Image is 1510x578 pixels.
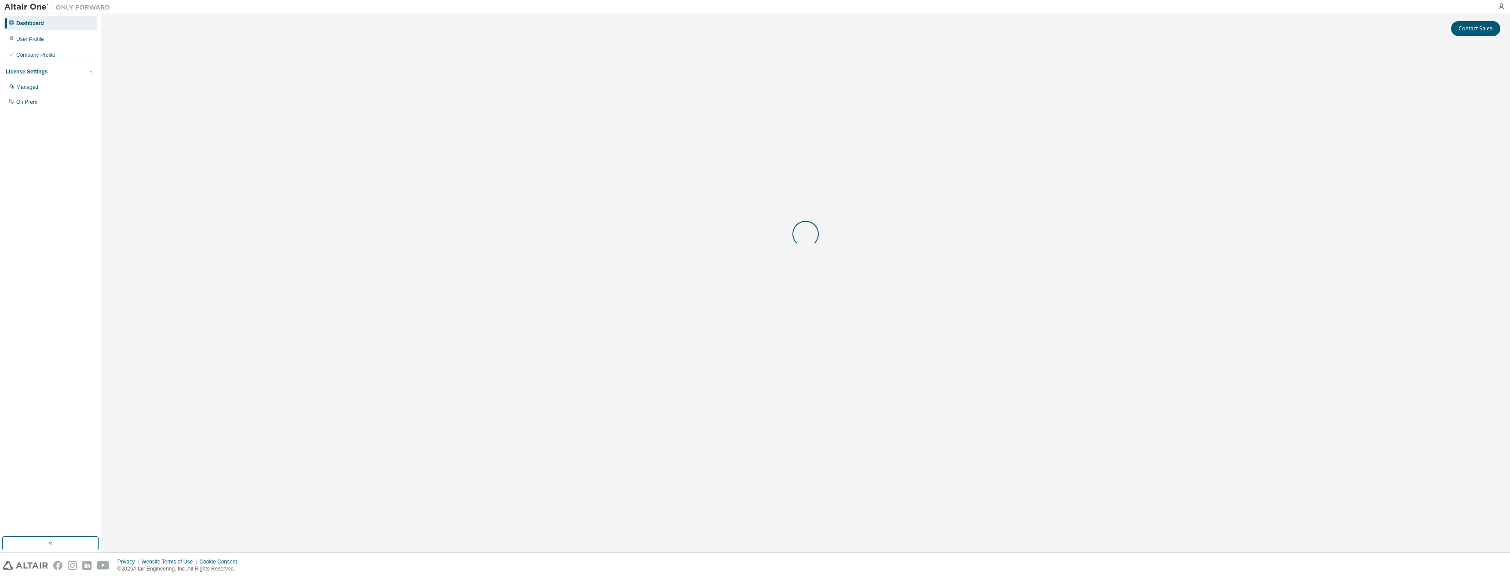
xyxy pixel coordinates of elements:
img: youtube.svg [97,561,110,570]
div: User Profile [16,36,44,43]
button: Contact Sales [1451,21,1500,36]
div: Company Profile [16,51,55,59]
img: instagram.svg [68,561,77,570]
div: On Prem [16,99,37,106]
p: © 2025 Altair Engineering, Inc. All Rights Reserved. [117,565,242,573]
img: linkedin.svg [82,561,92,570]
div: Cookie Consent [199,558,242,565]
img: Altair One [4,3,114,11]
img: altair_logo.svg [3,561,48,570]
div: Managed [16,84,38,91]
img: facebook.svg [53,561,62,570]
div: Privacy [117,558,141,565]
div: Website Terms of Use [141,558,199,565]
div: License Settings [6,68,48,75]
div: Dashboard [16,20,44,27]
